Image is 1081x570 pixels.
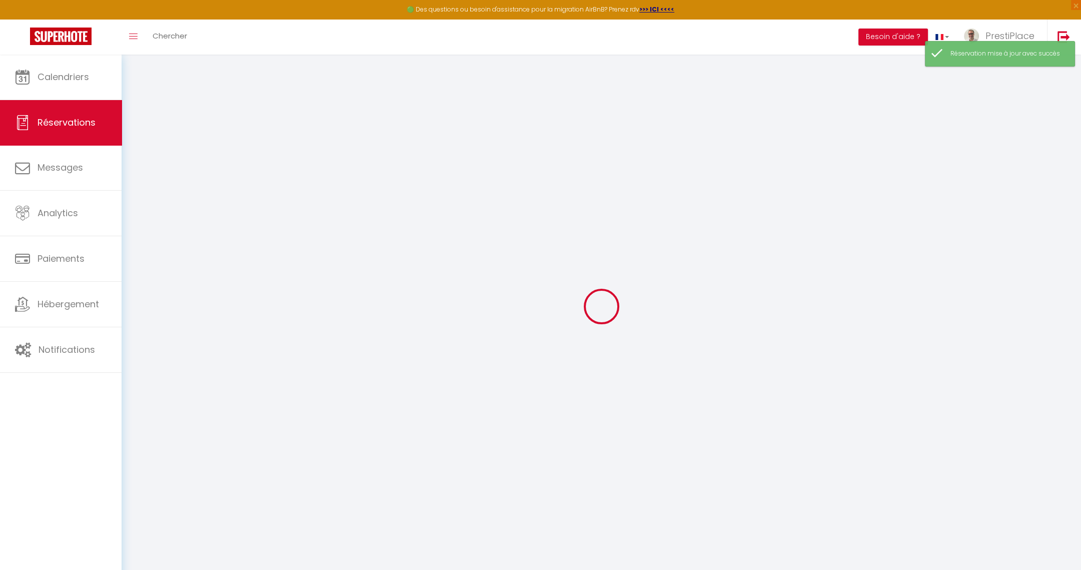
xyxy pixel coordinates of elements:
span: Messages [38,161,83,174]
span: Calendriers [38,71,89,83]
a: ... PrestiPlace [956,20,1047,55]
button: Besoin d'aide ? [858,29,928,46]
span: Réservations [38,116,96,129]
span: Analytics [38,207,78,219]
a: Chercher [145,20,195,55]
span: Hébergement [38,298,99,310]
img: Super Booking [30,28,92,45]
span: Paiements [38,252,85,265]
a: >>> ICI <<<< [639,5,674,14]
div: Réservation mise à jour avec succès [950,49,1064,59]
img: ... [964,29,979,44]
span: PrestiPlace [985,30,1034,42]
span: Notifications [39,343,95,356]
img: logout [1057,31,1070,43]
span: Chercher [153,31,187,41]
